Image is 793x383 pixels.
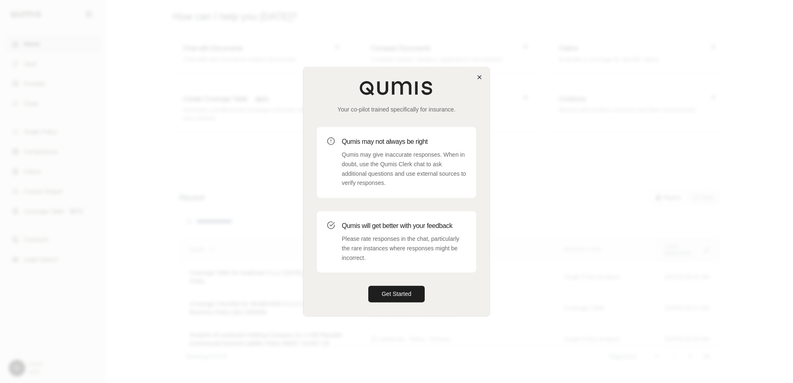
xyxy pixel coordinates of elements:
[342,137,466,147] h3: Qumis may not always be right
[342,221,466,231] h3: Qumis will get better with your feedback
[359,80,434,95] img: Qumis Logo
[342,234,466,262] p: Please rate responses in the chat, particularly the rare instances where responses might be incor...
[317,105,476,114] p: Your co-pilot trained specifically for insurance.
[368,286,425,303] button: Get Started
[342,150,466,188] p: Qumis may give inaccurate responses. When in doubt, use the Qumis Clerk chat to ask additional qu...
